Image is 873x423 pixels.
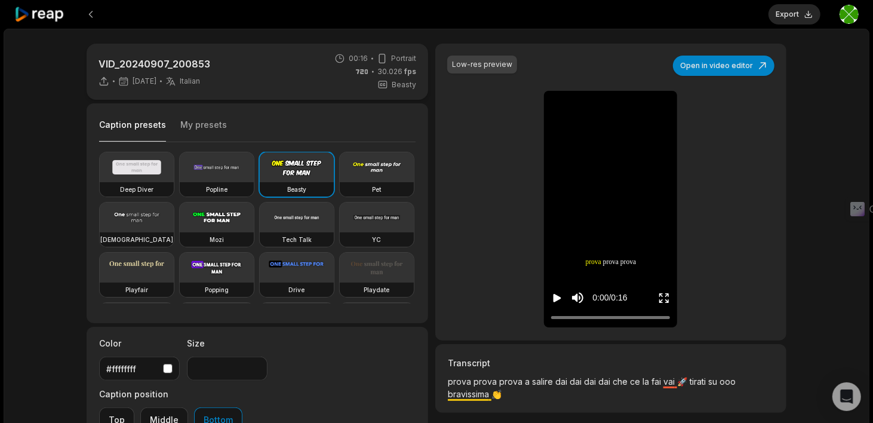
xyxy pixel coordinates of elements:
h3: Beasty [287,185,306,194]
button: Mute sound [570,290,585,305]
label: Caption position [99,388,242,400]
span: prova [603,256,619,266]
h3: Drive [289,285,305,295]
span: vai [663,376,677,387]
span: prova [448,376,474,387]
span: fai [651,376,663,387]
label: Color [99,337,180,350]
p: VID_20240907_200853 [99,57,210,71]
span: Italian [180,76,200,86]
span: fps [404,67,416,76]
span: 00:16 [349,53,368,64]
p: 🚀 👏 [448,375,774,410]
h3: Mozi [210,235,224,244]
button: My presets [180,119,227,142]
h3: [DEMOGRAPHIC_DATA] [100,235,173,244]
span: [DATE] [133,76,156,86]
div: Open Intercom Messenger [832,382,861,411]
span: prova [499,376,525,387]
h3: YC [373,235,382,244]
span: dai [555,376,570,387]
span: salire [532,376,555,387]
span: Portrait [391,53,416,64]
span: tirati [690,376,708,387]
div: Low-res preview [452,59,512,70]
h3: Deep Diver [120,185,153,194]
span: la [643,376,651,387]
h3: Playfair [125,285,148,295]
h3: Transcript [448,357,774,369]
span: 30.026 [377,66,416,77]
button: #ffffffff [99,357,180,381]
span: Beasty [392,79,416,90]
button: Enter Fullscreen [658,287,670,309]
span: su [708,376,720,387]
h3: Popping [205,285,229,295]
span: dai [570,376,584,387]
span: prova [620,256,636,266]
h3: Popline [206,185,228,194]
span: ce [630,376,643,387]
div: #ffffffff [106,363,158,375]
label: Size [187,337,268,350]
span: prova [474,376,499,387]
button: Export [769,4,820,24]
button: Caption presets [99,119,166,142]
span: dai [584,376,598,387]
span: a [525,376,532,387]
button: Play video [551,287,563,309]
div: 0:00 / 0:16 [592,292,627,304]
span: prova [586,256,601,266]
span: bravissima [448,389,491,399]
span: dai [598,376,613,387]
span: che [613,376,630,387]
h3: Playdate [364,285,390,295]
h3: Pet [373,185,382,194]
button: Open in video editor [673,56,774,76]
span: ooo [720,376,736,387]
h3: Tech Talk [282,235,312,244]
